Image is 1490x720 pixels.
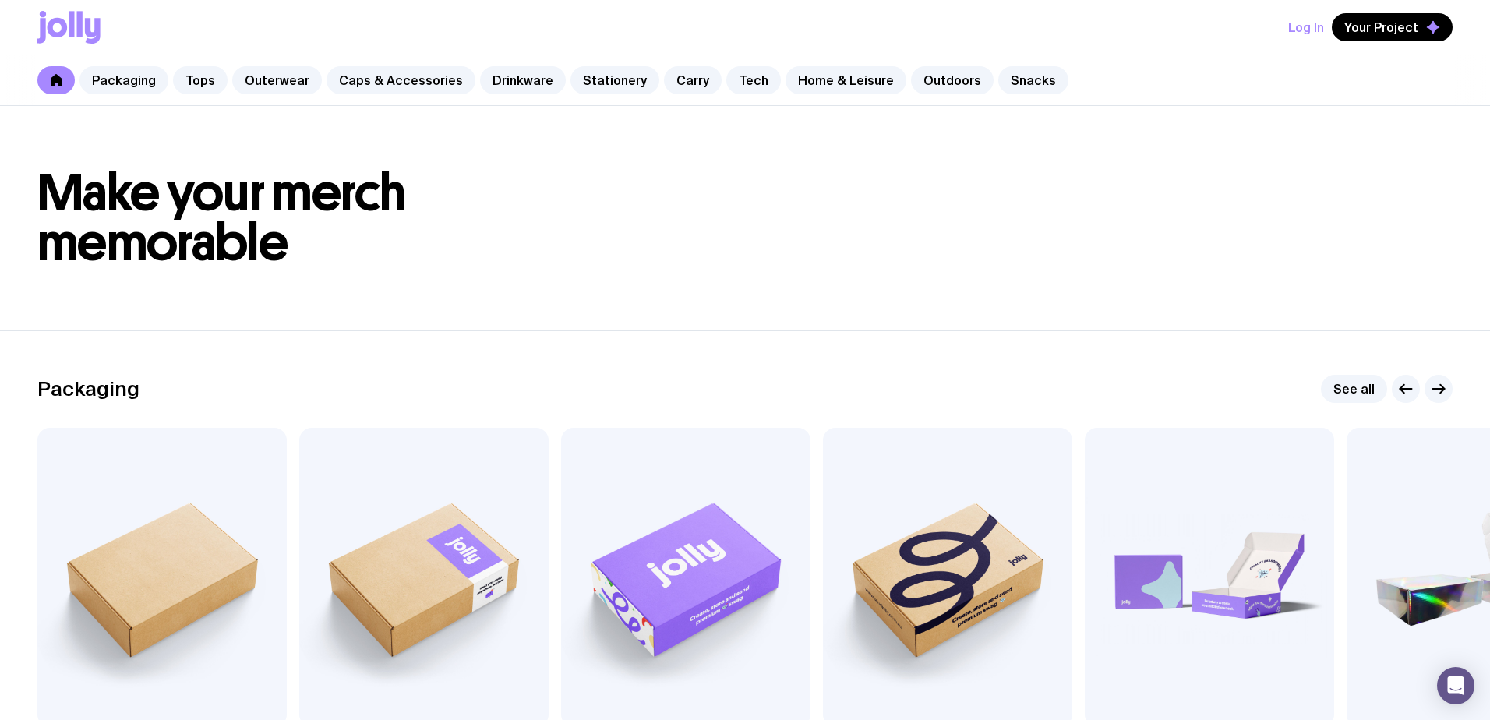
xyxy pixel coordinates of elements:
[998,66,1068,94] a: Snacks
[1344,19,1418,35] span: Your Project
[327,66,475,94] a: Caps & Accessories
[173,66,228,94] a: Tops
[37,377,139,401] h2: Packaging
[726,66,781,94] a: Tech
[664,66,722,94] a: Carry
[1288,13,1324,41] button: Log In
[1332,13,1453,41] button: Your Project
[232,66,322,94] a: Outerwear
[911,66,994,94] a: Outdoors
[79,66,168,94] a: Packaging
[1321,375,1387,403] a: See all
[480,66,566,94] a: Drinkware
[786,66,906,94] a: Home & Leisure
[37,162,406,274] span: Make your merch memorable
[570,66,659,94] a: Stationery
[1437,667,1474,704] div: Open Intercom Messenger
